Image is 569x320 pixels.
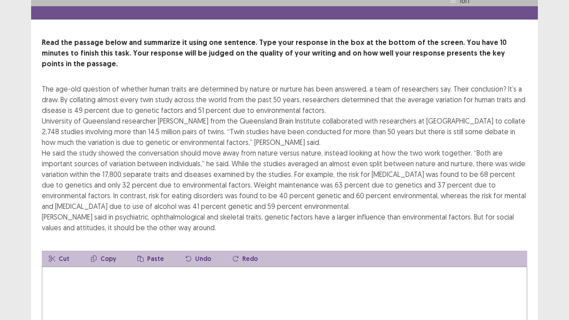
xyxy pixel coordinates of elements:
button: Copy [84,251,123,267]
div: The age-old question of whether human traits are determined by nature or nurture has been answere... [42,84,527,233]
button: Undo [178,251,218,267]
button: Paste [130,251,171,267]
button: Redo [225,251,265,267]
button: Cut [42,251,76,267]
p: Read the passage below and summarize it using one sentence. Type your response in the box at the ... [42,37,527,69]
